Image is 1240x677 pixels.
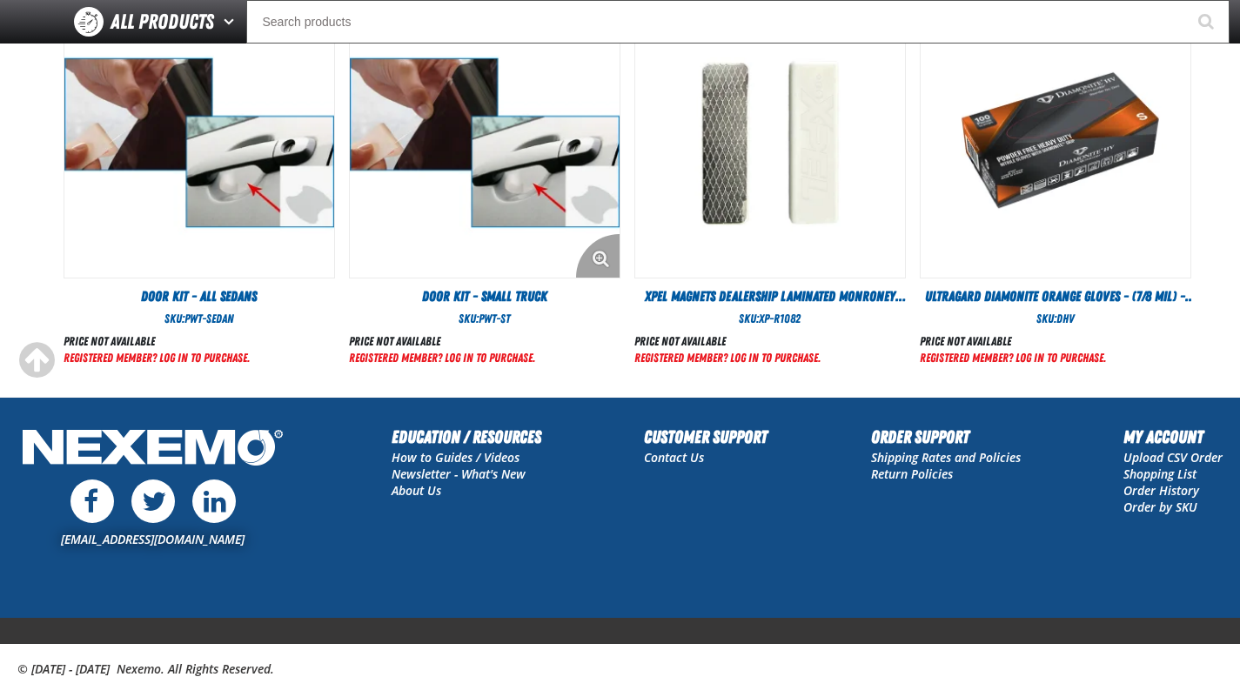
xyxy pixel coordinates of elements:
[920,311,1191,327] div: SKU:
[925,288,1196,324] span: Ultragard Diamonite Orange Gloves - (7/8 mil) - (100 gloves per box MIN 10 box order)
[920,351,1106,365] a: Registered Member? Log In to purchase.
[644,449,704,466] a: Contact Us
[349,311,620,327] div: SKU:
[64,8,334,278] : View Details of the Door Kit - All Sedans
[64,333,250,350] div: Price not available
[1123,424,1223,450] h2: My Account
[350,8,620,278] a: View Details of the Door Kit - Small Truck
[141,288,257,305] span: Door Kit - All Sedans
[392,482,441,499] a: About Us
[1123,482,1199,499] a: Order History
[111,6,214,37] span: All Products
[392,449,519,466] a: How to Guides / Videos
[349,333,535,350] div: Price not available
[634,311,906,327] div: SKU:
[479,312,510,325] span: PWT-ST
[392,424,541,450] h2: Education / Resources
[1123,499,1197,515] a: Order by SKU
[1123,449,1223,466] a: Upload CSV Order
[645,288,906,324] span: XPEL Magnets Dealership Laminated Monroney Stickers (Pack of 2 Magnets)
[64,311,335,327] div: SKU:
[1056,312,1075,325] span: DHV
[634,287,906,306] a: XPEL Magnets Dealership Laminated Monroney Stickers (Pack of 2 Magnets)
[392,466,526,482] a: Newsletter - What's New
[64,8,334,278] img: Door Kit - All Sedans
[920,287,1191,306] a: Ultragard Diamonite Orange Gloves - (7/8 mil) - (100 gloves per box MIN 10 box order)
[871,466,953,482] a: Return Policies
[759,312,801,325] span: XP-R1082
[64,351,250,365] a: Registered Member? Log In to purchase.
[17,341,56,379] div: Scroll to the top
[350,8,620,278] img: Door Kit - Small Truck
[1123,466,1196,482] a: Shopping List
[634,333,821,350] div: Price not available
[184,312,234,325] span: PWT-Sedan
[921,8,1190,278] img: Ultragard Diamonite Orange Gloves - (7/8 mil) - (100 gloves per box MIN 10 box order)
[644,424,767,450] h2: Customer Support
[64,287,335,306] a: Door Kit - All Sedans
[634,351,821,365] a: Registered Member? Log In to purchase.
[349,287,620,306] a: Door Kit - Small Truck
[576,234,620,278] button: Enlarge Product Image. Opens a popup
[61,531,245,547] a: [EMAIL_ADDRESS][DOMAIN_NAME]
[921,8,1190,278] : View Details of the Ultragard Diamonite Orange Gloves - (7/8 mil) - (100 gloves per box MIN 10 bo...
[871,424,1021,450] h2: Order Support
[871,449,1021,466] a: Shipping Rates and Policies
[422,288,547,305] span: Door Kit - Small Truck
[349,351,535,365] a: Registered Member? Log In to purchase.
[920,333,1106,350] div: Price not available
[635,8,905,278] : View Details of the XPEL Magnets Dealership Laminated Monroney Stickers (Pack of 2 Magnets)
[635,8,905,278] img: XPEL Magnets Dealership Laminated Monroney Stickers (Pack of 2 Magnets)
[17,424,288,475] img: Nexemo Logo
